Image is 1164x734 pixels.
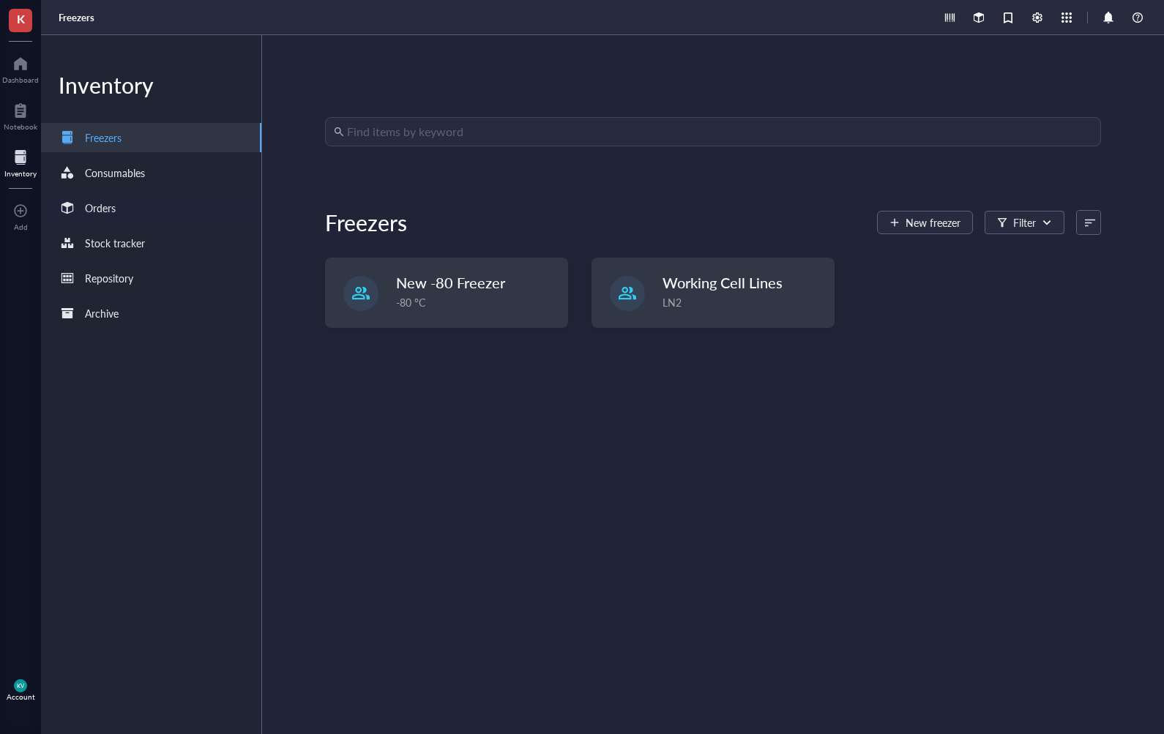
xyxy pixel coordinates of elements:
a: Orders [41,193,261,222]
div: Orders [85,200,116,216]
div: Add [14,222,28,231]
a: Dashboard [2,52,39,84]
a: Stock tracker [41,228,261,258]
div: Freezers [85,130,122,146]
div: Account [7,692,35,701]
div: Inventory [4,169,37,178]
div: Filter [1013,214,1036,231]
div: LN2 [663,294,825,310]
a: Consumables [41,158,261,187]
button: New freezer [877,211,973,234]
div: Notebook [4,122,37,131]
a: Freezers [59,11,97,24]
div: Dashboard [2,75,39,84]
div: Inventory [41,70,261,100]
a: Freezers [41,123,261,152]
span: New -80 Freezer [396,272,505,293]
span: Working Cell Lines [663,272,783,293]
div: Stock tracker [85,235,145,251]
span: K [17,10,25,28]
div: Freezers [325,208,407,237]
a: Repository [41,263,261,293]
a: Inventory [4,146,37,178]
span: New freezer [906,217,960,228]
div: -80 °C [396,294,559,310]
div: Repository [85,270,133,286]
div: Archive [85,305,119,321]
a: Notebook [4,99,37,131]
span: KV [17,682,25,689]
div: Consumables [85,165,145,181]
a: Archive [41,299,261,328]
